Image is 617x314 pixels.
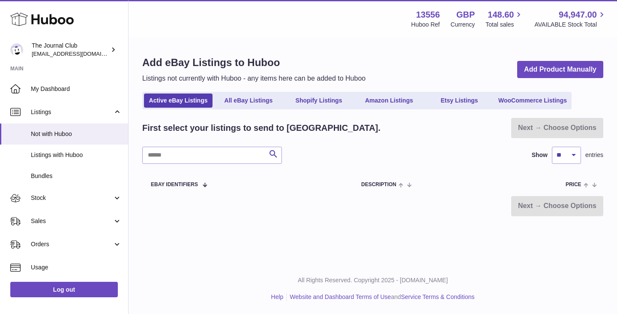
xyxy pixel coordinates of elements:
[32,42,109,58] div: The Journal Club
[355,94,423,108] a: Amazon Listings
[142,56,365,69] h1: Add eBay Listings to Huboo
[10,282,118,297] a: Log out
[401,293,475,300] a: Service Terms & Conditions
[287,293,474,301] li: and
[517,61,603,78] a: Add Product Manually
[488,9,514,21] span: 148.60
[214,94,283,108] a: All eBay Listings
[142,122,380,134] h2: First select your listings to send to [GEOGRAPHIC_DATA].
[290,293,391,300] a: Website and Dashboard Terms of Use
[31,108,113,116] span: Listings
[485,21,524,29] span: Total sales
[416,9,440,21] strong: 13556
[456,9,475,21] strong: GBP
[361,182,396,187] span: Description
[532,151,548,159] label: Show
[31,217,113,225] span: Sales
[31,194,113,202] span: Stock
[495,94,570,108] a: WooCommerce Listings
[566,182,581,187] span: Price
[31,130,122,138] span: Not with Huboo
[451,21,475,29] div: Currency
[31,85,122,93] span: My Dashboard
[425,94,494,108] a: Etsy Listings
[144,94,213,108] a: Active eBay Listings
[32,50,126,57] span: [EMAIL_ADDRESS][DOMAIN_NAME]
[135,276,610,284] p: All Rights Reserved. Copyright 2025 - [DOMAIN_NAME]
[31,240,113,248] span: Orders
[534,9,607,29] a: 94,947.00 AVAILABLE Stock Total
[142,74,365,83] p: Listings not currently with Huboo - any items here can be added to Huboo
[534,21,607,29] span: AVAILABLE Stock Total
[411,21,440,29] div: Huboo Ref
[31,263,122,272] span: Usage
[271,293,284,300] a: Help
[151,182,198,187] span: eBay Identifiers
[485,9,524,29] a: 148.60 Total sales
[10,43,23,56] img: hello@thejournalclub.co.uk
[559,9,597,21] span: 94,947.00
[585,151,603,159] span: entries
[31,172,122,180] span: Bundles
[31,151,122,159] span: Listings with Huboo
[285,94,353,108] a: Shopify Listings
